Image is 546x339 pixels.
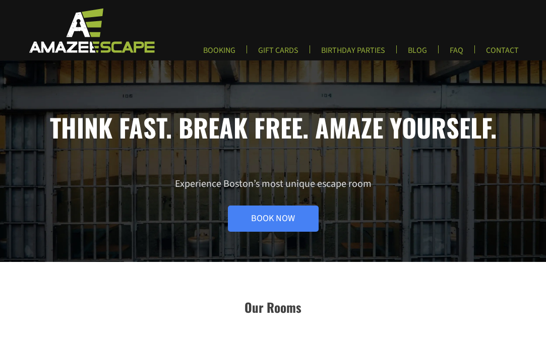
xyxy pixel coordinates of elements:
a: Book Now [228,206,319,232]
img: Escape Room Game in Boston Area [16,7,165,53]
a: FAQ [442,45,471,62]
p: Experience Boston’s most unique escape room [27,177,519,232]
a: BLOG [400,45,435,62]
a: CONTACT [478,45,527,62]
a: BIRTHDAY PARTIES [313,45,393,62]
a: BOOKING [195,45,244,62]
h1: Think fast. Break free. Amaze yourself. [27,112,519,142]
a: GIFT CARDS [250,45,307,62]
